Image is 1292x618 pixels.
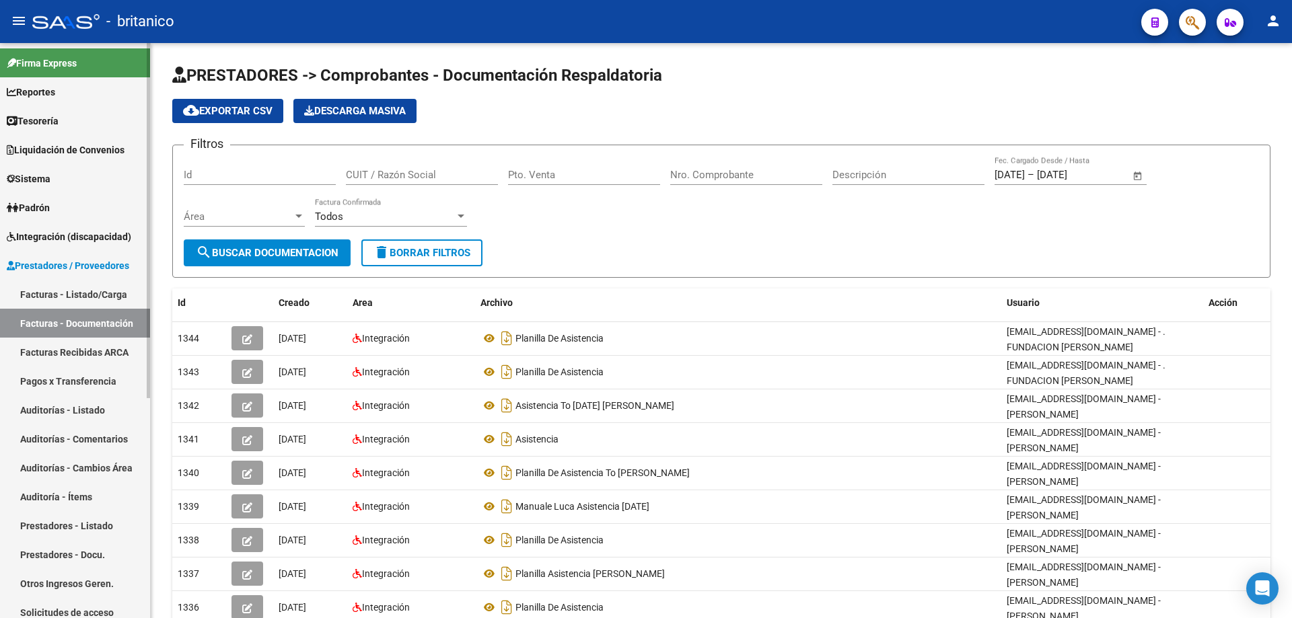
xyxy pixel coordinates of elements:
[279,501,306,512] span: [DATE]
[293,99,417,123] app-download-masive: Descarga masiva de comprobantes (adjuntos)
[279,602,306,613] span: [DATE]
[515,333,604,344] span: Planilla De Asistencia
[183,102,199,118] mat-icon: cloud_download
[172,288,226,317] datatable-header-cell: Id
[11,13,27,29] mat-icon: menu
[1007,326,1165,352] span: [EMAIL_ADDRESS][DOMAIN_NAME] - . FUNDACION [PERSON_NAME]
[279,366,306,377] span: [DATE]
[995,169,1025,181] input: Start date
[498,596,515,618] i: Descargar documento
[362,535,410,545] span: Integración
[515,535,604,545] span: Planilla De Asistencia
[515,434,559,445] span: Asistencia
[515,568,665,579] span: Planilla Asistencia [PERSON_NAME]
[7,200,50,215] span: Padrón
[515,501,649,512] span: Manuale Luca Asistencia [DATE]
[1203,288,1270,317] datatable-header-cell: Acción
[475,288,1001,317] datatable-header-cell: Archivo
[362,568,410,579] span: Integración
[498,462,515,484] i: Descargar documento
[515,400,674,411] span: Asistencia To [DATE] [PERSON_NAME]
[304,105,406,117] span: Descarga Masiva
[273,288,347,317] datatable-header-cell: Creado
[172,66,662,85] span: PRESTADORES -> Comprobantes - Documentación Respaldatoria
[498,496,515,517] i: Descargar documento
[178,400,199,411] span: 1342
[1001,288,1203,317] datatable-header-cell: Usuario
[172,99,283,123] button: Exportar CSV
[178,297,186,308] span: Id
[362,400,410,411] span: Integración
[184,239,351,266] button: Buscar Documentacion
[515,602,604,613] span: Planilla De Asistencia
[498,361,515,383] i: Descargar documento
[362,333,410,344] span: Integración
[1007,297,1040,308] span: Usuario
[1130,168,1146,184] button: Open calendar
[1007,562,1161,588] span: [EMAIL_ADDRESS][DOMAIN_NAME] - [PERSON_NAME]
[1007,393,1161,420] span: [EMAIL_ADDRESS][DOMAIN_NAME] - [PERSON_NAME]
[1007,461,1161,487] span: [EMAIL_ADDRESS][DOMAIN_NAME] - [PERSON_NAME]
[1007,360,1165,386] span: [EMAIL_ADDRESS][DOMAIN_NAME] - . FUNDACION [PERSON_NAME]
[279,535,306,545] span: [DATE]
[362,501,410,512] span: Integración
[361,239,482,266] button: Borrar Filtros
[106,7,174,36] span: - britanico
[184,210,293,223] span: Área
[373,247,470,259] span: Borrar Filtros
[279,434,306,445] span: [DATE]
[7,85,55,100] span: Reportes
[498,428,515,450] i: Descargar documento
[178,333,199,344] span: 1344
[1007,427,1161,453] span: [EMAIL_ADDRESS][DOMAIN_NAME] - [PERSON_NAME]
[279,297,310,308] span: Creado
[7,143,124,157] span: Liquidación de Convenios
[498,529,515,551] i: Descargar documento
[498,327,515,349] i: Descargar documento
[362,602,410,613] span: Integración
[7,258,129,273] span: Prestadores / Proveedores
[498,563,515,584] i: Descargar documento
[184,134,230,153] h3: Filtros
[373,244,390,260] mat-icon: delete
[279,400,306,411] span: [DATE]
[7,56,77,71] span: Firma Express
[315,210,343,223] span: Todos
[178,501,199,512] span: 1339
[1037,169,1102,181] input: End date
[362,434,410,445] span: Integración
[178,535,199,545] span: 1338
[279,568,306,579] span: [DATE]
[178,366,199,377] span: 1343
[1028,169,1034,181] span: –
[1265,13,1281,29] mat-icon: person
[1007,528,1161,554] span: [EMAIL_ADDRESS][DOMAIN_NAME] - [PERSON_NAME]
[362,366,410,377] span: Integración
[178,467,199,478] span: 1340
[7,114,59,128] span: Tesorería
[1246,572,1279,605] div: Open Intercom Messenger
[515,467,690,478] span: Planilla De Asistencia To [PERSON_NAME]
[196,244,212,260] mat-icon: search
[178,602,199,613] span: 1336
[515,366,604,377] span: Planilla De Asistencia
[293,99,417,123] button: Descarga Masiva
[178,434,199,445] span: 1341
[7,171,50,186] span: Sistema
[498,395,515,416] i: Descargar documento
[1209,297,1237,308] span: Acción
[196,247,338,259] span: Buscar Documentacion
[353,297,373,308] span: Area
[480,297,513,308] span: Archivo
[362,467,410,478] span: Integración
[7,229,131,244] span: Integración (discapacidad)
[178,568,199,579] span: 1337
[279,467,306,478] span: [DATE]
[183,105,273,117] span: Exportar CSV
[347,288,475,317] datatable-header-cell: Area
[1007,494,1161,520] span: [EMAIL_ADDRESS][DOMAIN_NAME] - [PERSON_NAME]
[279,333,306,344] span: [DATE]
